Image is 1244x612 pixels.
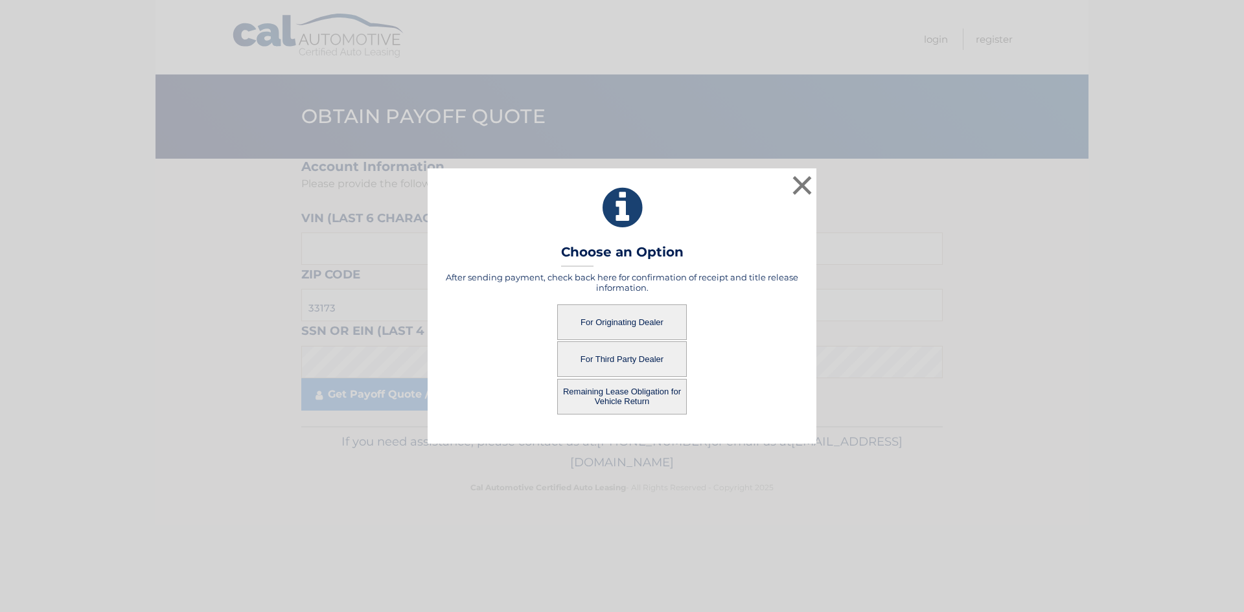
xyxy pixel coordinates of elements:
[789,172,815,198] button: ×
[557,341,687,377] button: For Third Party Dealer
[561,244,684,267] h3: Choose an Option
[444,272,800,293] h5: After sending payment, check back here for confirmation of receipt and title release information.
[557,304,687,340] button: For Originating Dealer
[557,379,687,414] button: Remaining Lease Obligation for Vehicle Return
